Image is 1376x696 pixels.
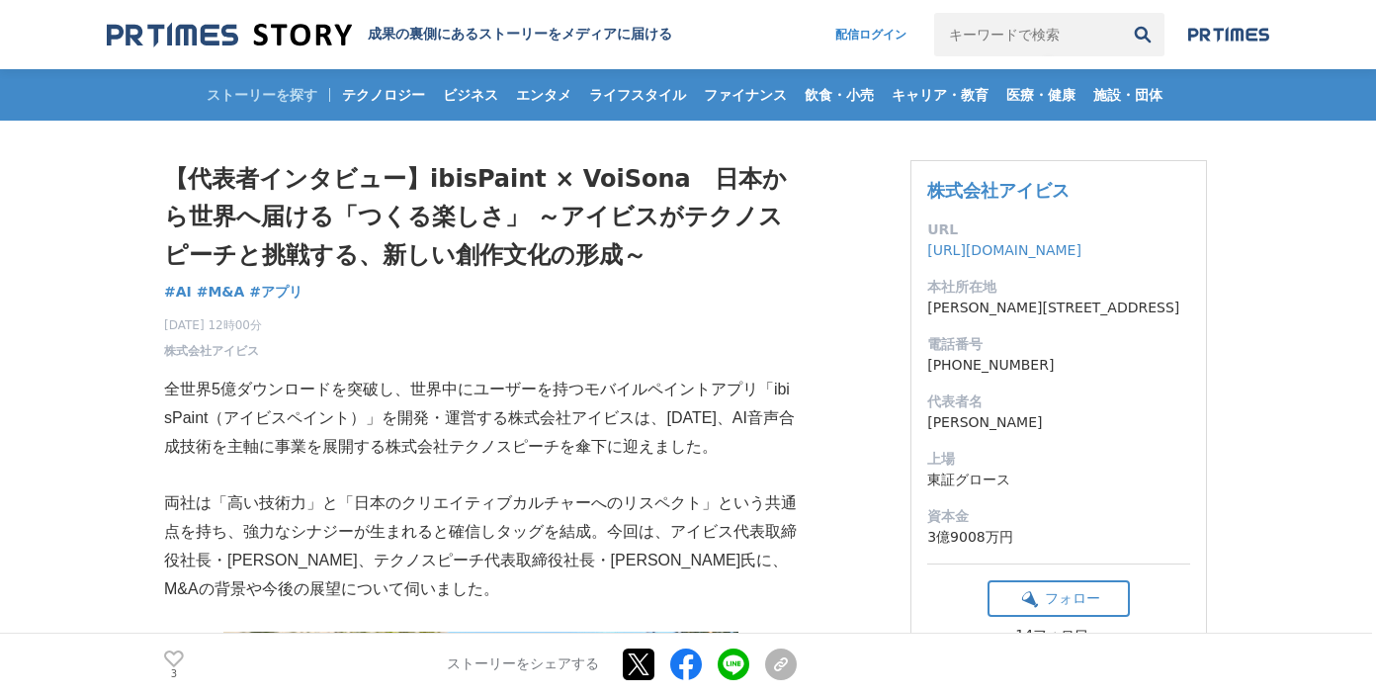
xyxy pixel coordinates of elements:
[249,283,302,301] span: #アプリ
[164,342,259,360] a: 株式会社アイビス
[927,355,1190,376] dd: [PHONE_NUMBER]
[696,69,795,121] a: ファイナンス
[249,282,302,303] a: #アプリ
[934,13,1121,56] input: キーワードで検索
[927,242,1081,258] a: [URL][DOMAIN_NAME]
[435,86,506,104] span: ビジネス
[927,298,1190,318] dd: [PERSON_NAME][STREET_ADDRESS]
[927,527,1190,548] dd: 3億9008万円
[107,22,352,48] img: 成果の裏側にあるストーリーをメディアに届ける
[988,580,1130,617] button: フォロー
[334,69,433,121] a: テクノロジー
[581,69,694,121] a: ライフスタイル
[197,282,245,303] a: #M&A
[164,282,192,303] a: #AI
[998,86,1083,104] span: 医療・健康
[927,277,1190,298] dt: 本社所在地
[927,334,1190,355] dt: 電話番号
[164,160,797,274] h1: 【代表者インタビュー】ibisPaint × VoiSona 日本から世界へ届ける「つくる楽しさ」 ～アイビスがテクノスピーチと挑戦する、新しい創作文化の形成～
[816,13,926,56] a: 配信ログイン
[927,391,1190,412] dt: 代表者名
[1121,13,1164,56] button: 検索
[164,376,797,461] p: 全世界5億ダウンロードを突破し、世界中にユーザーを持つモバイルペイントアプリ「ibisPaint（アイビスペイント）」を開発・運営する株式会社アイビスは、[DATE]、AI音声合成技術を主軸に事...
[1085,69,1170,121] a: 施設・団体
[447,656,599,674] p: ストーリーをシェアする
[988,627,1130,645] div: 14フォロワー
[107,22,672,48] a: 成果の裏側にあるストーリーをメディアに届ける 成果の裏側にあるストーリーをメディアに届ける
[927,219,1190,240] dt: URL
[884,86,996,104] span: キャリア・教育
[508,86,579,104] span: エンタメ
[998,69,1083,121] a: 医療・健康
[884,69,996,121] a: キャリア・教育
[927,412,1190,433] dd: [PERSON_NAME]
[508,69,579,121] a: エンタメ
[927,180,1070,201] a: 株式会社アイビス
[164,489,797,603] p: 両社は「高い技術力」と「日本のクリエイティブカルチャーへのリスペクト」という共通点を持ち、強力なシナジーが生まれると確信しタッグを結成。今回は、アイビス代表取締役社長・[PERSON_NAME]...
[581,86,694,104] span: ライフスタイル
[334,86,433,104] span: テクノロジー
[164,316,262,334] span: [DATE] 12時00分
[197,283,245,301] span: #M&A
[696,86,795,104] span: ファイナンス
[164,283,192,301] span: #AI
[1188,27,1269,43] img: prtimes
[164,669,184,679] p: 3
[435,69,506,121] a: ビジネス
[797,69,882,121] a: 飲食・小売
[927,506,1190,527] dt: 資本金
[927,470,1190,490] dd: 東証グロース
[1085,86,1170,104] span: 施設・団体
[368,26,672,43] h2: 成果の裏側にあるストーリーをメディアに届ける
[927,449,1190,470] dt: 上場
[797,86,882,104] span: 飲食・小売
